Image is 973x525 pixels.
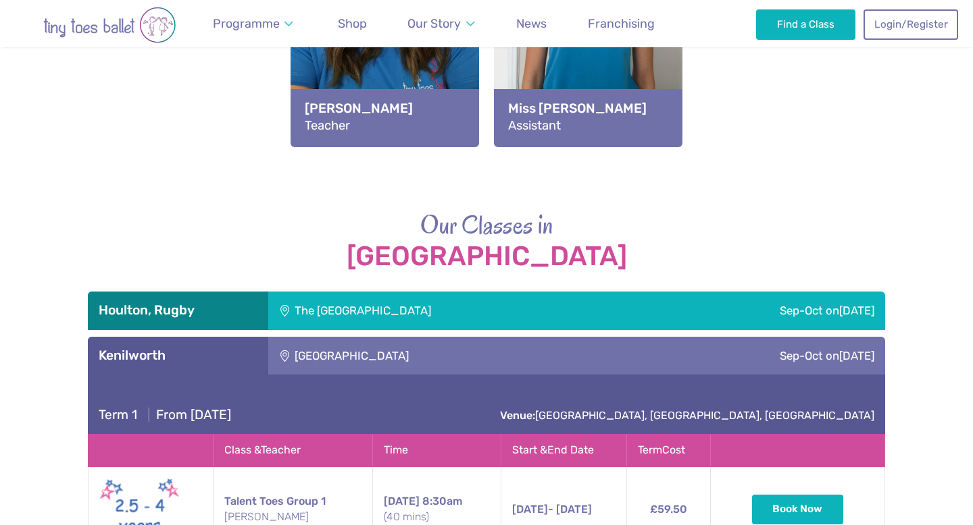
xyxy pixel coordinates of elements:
[88,242,885,271] strong: [GEOGRAPHIC_DATA]
[99,348,257,364] h3: Kenilworth
[516,16,547,30] span: News
[141,407,156,422] span: |
[512,503,592,516] span: - [DATE]
[384,495,420,507] span: [DATE]
[839,349,874,362] span: [DATE]
[588,16,655,30] span: Franchising
[99,302,257,319] h3: Houlton, Rugby
[207,9,300,39] a: Programme
[99,407,137,422] span: Term 1
[15,7,204,43] img: tiny toes ballet
[224,509,362,524] small: [PERSON_NAME]
[510,9,553,39] a: News
[213,435,373,466] th: Class & Teacher
[305,99,465,117] strong: [PERSON_NAME]
[864,9,958,39] a: Login/Register
[500,409,535,422] strong: Venue:
[508,118,561,133] span: Assistant
[512,503,548,516] span: [DATE]
[268,292,638,329] div: The [GEOGRAPHIC_DATA]
[213,16,280,30] span: Programme
[407,16,461,30] span: Our Story
[617,337,885,375] div: Sep-Oct on
[501,435,626,466] th: Start & End Date
[638,292,885,329] div: Sep-Oct on
[99,407,231,423] h4: From [DATE]
[268,337,617,375] div: [GEOGRAPHIC_DATA]
[401,9,481,39] a: Our Story
[839,304,874,317] span: [DATE]
[752,495,844,524] button: Book Now
[384,509,490,524] small: (40 mins)
[338,16,367,30] span: Shop
[420,207,553,242] span: Our Classes in
[508,99,668,117] strong: Miss [PERSON_NAME]
[373,435,501,466] th: Time
[756,9,855,39] a: Find a Class
[332,9,373,39] a: Shop
[305,118,350,133] span: Teacher
[500,409,874,422] a: Venue:[GEOGRAPHIC_DATA], [GEOGRAPHIC_DATA], [GEOGRAPHIC_DATA]
[626,435,710,466] th: Term Cost
[582,9,661,39] a: Franchising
